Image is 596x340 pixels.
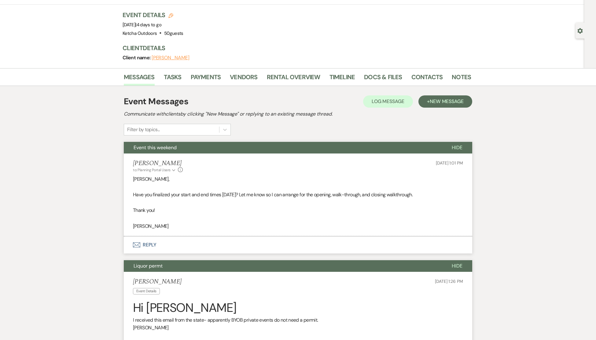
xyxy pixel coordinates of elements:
button: Hide [442,142,472,153]
span: to: Planning Portal Users [133,168,171,172]
a: Docs & Files [364,72,402,86]
button: Reply [124,236,472,253]
h1: Event Messages [124,95,188,108]
p: [PERSON_NAME] [133,324,463,332]
span: Log Message [372,98,404,105]
a: Payments [191,72,221,86]
span: [DATE] 1:01 PM [436,160,463,166]
span: Event Details [133,288,160,294]
h5: [PERSON_NAME] [133,278,182,286]
span: Hide [452,144,462,151]
p: Thank you! [133,206,463,214]
span: Event this weekend [134,144,177,151]
h3: Client Details [123,44,465,52]
a: Contacts [411,72,443,86]
button: Liquor permt [124,260,442,272]
button: [PERSON_NAME] [152,55,189,60]
button: Hide [442,260,472,272]
a: Vendors [230,72,257,86]
span: Hide [452,263,462,269]
a: Messages [124,72,155,86]
span: 4 days to go [137,22,161,28]
span: Liquor permt [134,263,163,269]
h3: Event Details [123,11,183,19]
button: Open lead details [577,28,583,33]
h5: [PERSON_NAME] [133,160,183,167]
h2: Communicate with clients by clicking "New Message" or replying to an existing message thread. [124,110,472,118]
span: New Message [430,98,464,105]
span: Client name: [123,54,152,61]
span: 50 guests [164,30,183,36]
div: Filter by topics... [127,126,160,133]
a: Notes [452,72,471,86]
button: Log Message [363,95,413,108]
span: | [135,22,161,28]
a: Rental Overview [267,72,320,86]
a: Timeline [329,72,355,86]
p: I received this email from the state- apparently BYOB private events do not need a permit. [133,316,463,324]
span: [DATE] 1:26 PM [435,279,463,284]
span: Ketcha Outdoors [123,30,157,36]
p: Have you finalized your start and end times [DATE]? Let me know so I can arrange for the opening,... [133,191,463,199]
button: to: Planning Portal Users [133,167,176,173]
p: [PERSON_NAME], [133,175,463,183]
button: Event this weekend [124,142,442,153]
button: +New Message [418,95,472,108]
p: [PERSON_NAME] [133,222,463,230]
span: [DATE] [123,22,161,28]
h2: Hi [PERSON_NAME] [133,299,463,316]
a: Tasks [164,72,182,86]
